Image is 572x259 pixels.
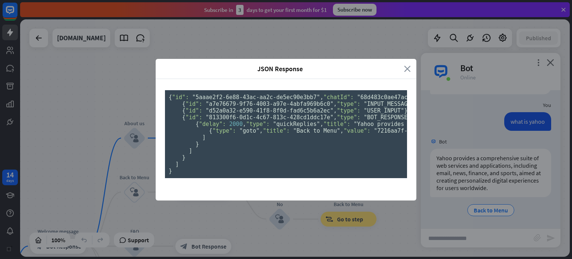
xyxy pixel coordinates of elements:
span: "USER_INPUT" [364,107,404,114]
span: "goto" [239,127,260,134]
span: "BOT_RESPONSE" [364,114,411,121]
span: "5aaae2f2-6e88-43ac-aa2c-de5ec90e3bb7" [192,94,320,101]
span: "id": [172,94,189,101]
span: "type": [337,114,360,121]
span: "title": [323,121,350,127]
pre: { , , , , , , , { , , , , , , }, [ , , , ], [ { , , }, { , }, { , , [ { , , , [ { , , , } ] } ] }... [165,90,407,178]
span: "type": [337,107,360,114]
span: "INPUT_MESSAGE" [364,101,414,107]
i: close [404,64,411,73]
span: "type": [246,121,270,127]
span: 2000 [229,121,243,127]
span: "813300f6-0d1c-4c67-813c-428cd1ddc17e" [206,114,333,121]
span: "chatId": [323,94,353,101]
span: "value": [344,127,371,134]
span: "d52a0a32-e590-41f8-8f0d-fad6c5b6a2ec" [206,107,333,114]
span: "id": [185,101,202,107]
span: "Back to Menu" [293,127,340,134]
span: "id": [185,107,202,114]
button: Open LiveChat chat widget [6,3,28,25]
span: "68d483c0ae47ac0007793baa" [357,94,445,101]
span: "id": [185,114,202,121]
span: "quickReplies" [273,121,320,127]
span: "type": [212,127,236,134]
span: "type": [337,101,360,107]
span: "a7e76679-9f76-4003-a97e-4abfa969b6c0" [206,101,333,107]
span: "title": [263,127,290,134]
span: JSON Response [161,64,398,73]
span: "7216aa7f-a465-46fa-bb66-4155a390e65b" [374,127,502,134]
span: "delay": [199,121,226,127]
